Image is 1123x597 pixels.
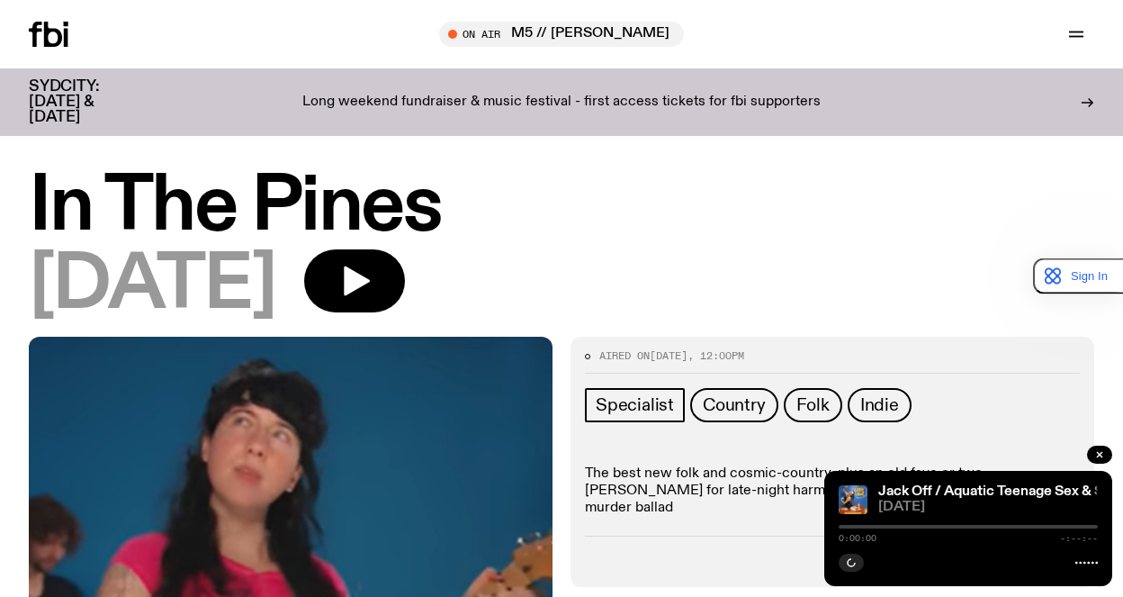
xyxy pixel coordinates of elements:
[839,485,867,514] img: Album cover of Little Nell sitting in a kiddie pool wearing a swimsuit
[839,534,876,543] span: 0:00:00
[1060,534,1098,543] span: -:--:--
[860,395,899,415] span: Indie
[29,249,275,322] span: [DATE]
[439,22,684,47] button: On AirM5 // [PERSON_NAME]
[29,171,1094,244] h1: In The Pines
[703,395,766,415] span: Country
[29,79,144,125] h3: SYDCITY: [DATE] & [DATE]
[687,348,744,363] span: , 12:00pm
[302,95,821,111] p: Long weekend fundraiser & music festival - first access tickets for fbi supporters
[596,395,674,415] span: Specialist
[690,388,778,422] a: Country
[848,388,912,422] a: Indie
[796,395,830,415] span: Folk
[599,348,650,363] span: Aired on
[585,388,685,422] a: Specialist
[650,348,687,363] span: [DATE]
[784,388,842,422] a: Folk
[878,501,1098,514] span: [DATE]
[585,466,1080,518] p: The best new folk and cosmic-country, plus an old fave or two. [PERSON_NAME] for late-night harmo...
